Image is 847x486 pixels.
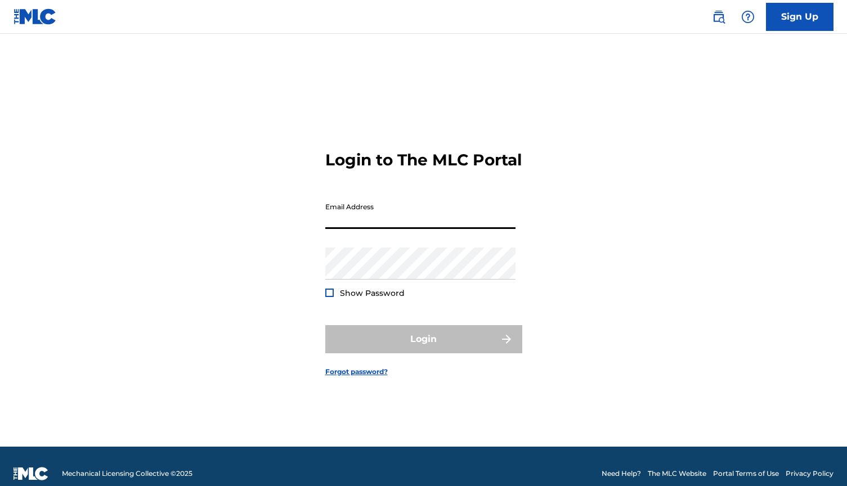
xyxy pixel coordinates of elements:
a: Forgot password? [325,367,388,377]
div: Help [737,6,759,28]
a: Need Help? [602,469,641,479]
iframe: Chat Widget [791,432,847,486]
span: Show Password [340,288,405,298]
a: Public Search [707,6,730,28]
a: Sign Up [766,3,833,31]
img: logo [14,467,48,480]
img: MLC Logo [14,8,57,25]
a: Privacy Policy [786,469,833,479]
img: help [741,10,755,24]
a: Portal Terms of Use [713,469,779,479]
img: search [712,10,725,24]
h3: Login to The MLC Portal [325,150,522,170]
a: The MLC Website [648,469,706,479]
span: Mechanical Licensing Collective © 2025 [62,469,192,479]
